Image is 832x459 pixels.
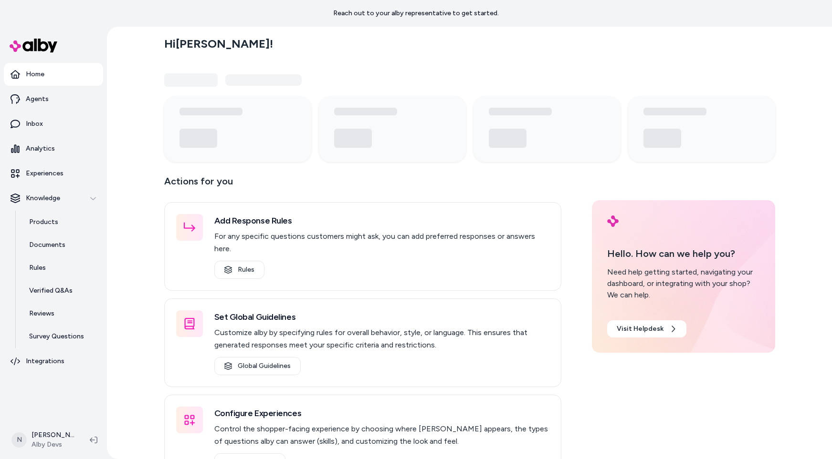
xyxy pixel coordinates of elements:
a: Home [4,63,103,86]
p: Home [26,70,44,79]
p: Actions for you [164,173,561,196]
p: Agents [26,94,49,104]
p: Inbox [26,119,43,129]
p: Hello. How can we help you? [607,246,760,261]
a: Documents [20,234,103,256]
p: Knowledge [26,194,60,203]
p: Integrations [26,357,64,366]
a: Integrations [4,350,103,373]
img: alby Logo [607,215,619,227]
h3: Set Global Guidelines [214,310,549,324]
p: Verified Q&As [29,286,73,296]
span: N [11,432,27,448]
a: Analytics [4,137,103,160]
p: Survey Questions [29,332,84,341]
p: Customize alby by specifying rules for overall behavior, style, or language. This ensures that ge... [214,326,549,351]
a: Rules [20,256,103,279]
a: Global Guidelines [214,357,301,375]
a: Rules [214,261,264,279]
a: Reviews [20,302,103,325]
p: Products [29,217,58,227]
a: Agents [4,88,103,111]
p: Rules [29,263,46,273]
a: Survey Questions [20,325,103,348]
p: Analytics [26,144,55,153]
a: Verified Q&As [20,279,103,302]
img: alby Logo [10,39,57,52]
h2: Hi [PERSON_NAME] ! [164,37,273,51]
p: Reach out to your alby representative to get started. [333,9,499,18]
div: Need help getting started, navigating your dashboard, or integrating with your shop? We can help. [607,266,760,301]
button: N[PERSON_NAME]Alby Devs [6,425,82,455]
p: Reviews [29,309,54,318]
a: Products [20,211,103,234]
p: Experiences [26,169,63,178]
p: [PERSON_NAME] [32,430,74,440]
a: Experiences [4,162,103,185]
p: For any specific questions customers might ask, you can add preferred responses or answers here. [214,230,549,255]
h3: Configure Experiences [214,407,549,420]
h3: Add Response Rules [214,214,549,227]
p: Control the shopper-facing experience by choosing where [PERSON_NAME] appears, the types of quest... [214,423,549,448]
a: Inbox [4,112,103,135]
a: Visit Helpdesk [607,320,686,337]
button: Knowledge [4,187,103,210]
p: Documents [29,240,65,250]
span: Alby Devs [32,440,74,449]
